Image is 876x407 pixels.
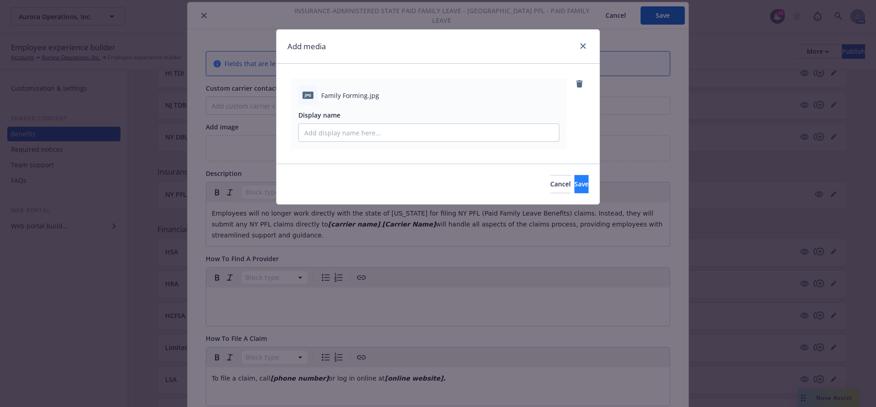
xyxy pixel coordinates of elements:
button: Save [574,175,589,193]
input: Add display name here... [299,124,559,141]
span: Save [574,180,589,188]
a: remove [574,78,585,89]
button: Cancel [550,175,571,193]
span: Cancel [550,180,571,188]
a: close [578,41,589,52]
span: Family Forming.jpg [321,91,379,100]
h1: Add media [287,41,326,52]
span: jpg [302,92,313,98]
span: Display name [298,111,340,119]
